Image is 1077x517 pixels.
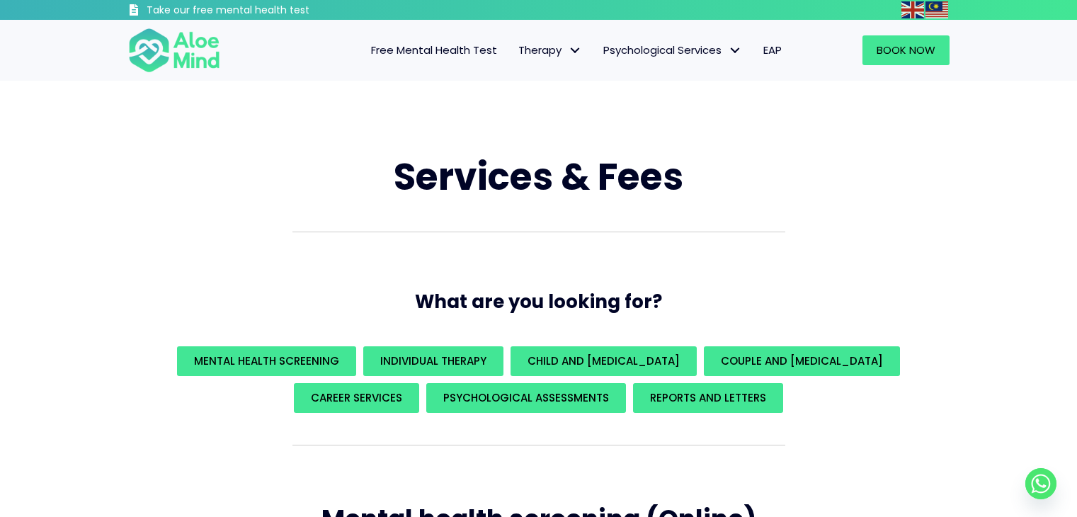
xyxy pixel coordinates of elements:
h3: Take our free mental health test [147,4,385,18]
a: TherapyTherapy: submenu [508,35,593,65]
span: Free Mental Health Test [371,42,497,57]
span: Therapy: submenu [565,40,586,61]
span: Therapy [518,42,582,57]
img: Aloe mind Logo [128,27,220,74]
a: English [901,1,925,18]
a: Psychological ServicesPsychological Services: submenu [593,35,753,65]
a: REPORTS AND LETTERS [633,383,783,413]
img: en [901,1,924,18]
a: Mental Health Screening [177,346,356,376]
span: Psychological assessments [443,390,609,405]
a: Whatsapp [1025,468,1056,499]
span: Mental Health Screening [194,353,339,368]
a: Child and [MEDICAL_DATA] [511,346,697,376]
span: What are you looking for? [415,289,662,314]
span: Services & Fees [394,151,683,203]
span: Career Services [311,390,402,405]
span: Psychological Services: submenu [725,40,746,61]
a: Career Services [294,383,419,413]
a: Couple and [MEDICAL_DATA] [704,346,900,376]
span: Child and [MEDICAL_DATA] [528,353,680,368]
span: Psychological Services [603,42,742,57]
span: Couple and [MEDICAL_DATA] [721,353,883,368]
a: EAP [753,35,792,65]
nav: Menu [239,35,792,65]
span: Book Now [877,42,935,57]
span: EAP [763,42,782,57]
a: Take our free mental health test [128,4,385,20]
img: ms [925,1,948,18]
a: Individual Therapy [363,346,503,376]
a: Psychological assessments [426,383,626,413]
a: Book Now [862,35,950,65]
span: REPORTS AND LETTERS [650,390,766,405]
div: What are you looking for? [128,343,950,416]
a: Malay [925,1,950,18]
a: Free Mental Health Test [360,35,508,65]
span: Individual Therapy [380,353,486,368]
